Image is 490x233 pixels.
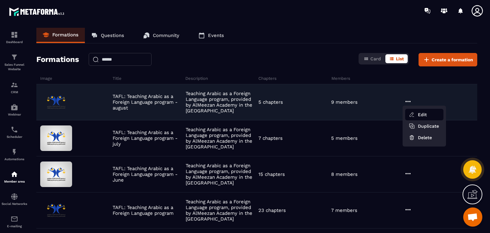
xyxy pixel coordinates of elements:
[331,171,358,177] p: 8 members
[113,76,184,81] h6: Title
[113,94,182,111] p: TAFL: Teaching Arabic as a Foreign Language program - august
[208,33,224,38] p: Events
[331,76,403,81] h6: Members
[113,166,182,183] p: TAFL: Teaching Arabic as a Foreign Language program - June
[370,56,381,61] span: Card
[258,99,283,105] p: 5 chapters
[40,198,72,223] img: formation-background
[40,162,72,187] img: formation-background
[11,81,18,89] img: formation
[2,143,27,166] a: automationsautomationsAutomations
[2,40,27,44] p: Dashboard
[185,76,257,81] h6: Description
[186,127,255,150] p: Teaching Arabic as a Foreign Language program, provided by AlMeezan Academy in the [GEOGRAPHIC_DATA]
[9,6,66,18] img: logo
[192,28,230,43] a: Events
[2,166,27,188] a: automationsautomationsMember area
[396,56,404,61] span: List
[11,126,18,133] img: scheduler
[186,91,255,114] p: Teaching Arabic as a Foreign Language program, provided by AlMeezan Academy in the [GEOGRAPHIC_DATA]
[2,202,27,206] p: Social Networks
[11,53,18,61] img: formation
[2,180,27,183] p: Member area
[11,31,18,39] img: formation
[2,49,27,76] a: formationformationSales Funnel Website
[137,28,186,43] a: Community
[36,53,79,66] h2: Formations
[40,76,111,81] h6: Image
[331,207,357,213] p: 7 members
[2,157,27,161] p: Automations
[40,125,72,151] img: formation-background
[432,56,473,63] span: Create a formation
[405,109,443,120] button: Edit
[2,113,27,116] p: Webinar
[463,207,482,227] div: Open chat
[186,199,255,222] p: Teaching Arabic as a Foreign Language program, provided by AlMeezan Academy in the [GEOGRAPHIC_DATA]
[2,26,27,49] a: formationformationDashboard
[405,132,443,143] button: Delete
[113,205,182,216] p: TAFL: Teaching Arabic as a Foreign Language program
[113,130,182,147] p: TAFL: Teaching Arabic as a Foreign Language program - july
[2,121,27,143] a: schedulerschedulerScheduler
[258,76,330,81] h6: Chapters
[2,135,27,139] p: Scheduler
[258,135,283,141] p: 7 chapters
[85,28,130,43] a: Questions
[2,188,27,210] a: social-networksocial-networkSocial Networks
[258,171,285,177] p: 15 chapters
[186,163,255,186] p: Teaching Arabic as a Foreign Language program, provided by AlMeezan Academy in the [GEOGRAPHIC_DATA]
[331,99,358,105] p: 9 members
[2,63,27,71] p: Sales Funnel Website
[11,103,18,111] img: automations
[2,90,27,94] p: CRM
[360,54,385,63] button: Card
[2,210,27,233] a: emailemailE-mailing
[36,28,85,43] a: Formations
[2,76,27,99] a: formationformationCRM
[2,224,27,228] p: E-mailing
[405,120,443,132] button: Duplicate
[153,33,179,38] p: Community
[52,32,78,38] p: Formations
[11,148,18,156] img: automations
[101,33,124,38] p: Questions
[2,99,27,121] a: automationsautomationsWebinar
[40,89,72,115] img: formation-background
[11,193,18,200] img: social-network
[258,207,286,213] p: 23 chapters
[419,53,477,66] button: Create a formation
[385,54,408,63] button: List
[331,135,358,141] p: 5 members
[11,215,18,223] img: email
[11,170,18,178] img: automations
